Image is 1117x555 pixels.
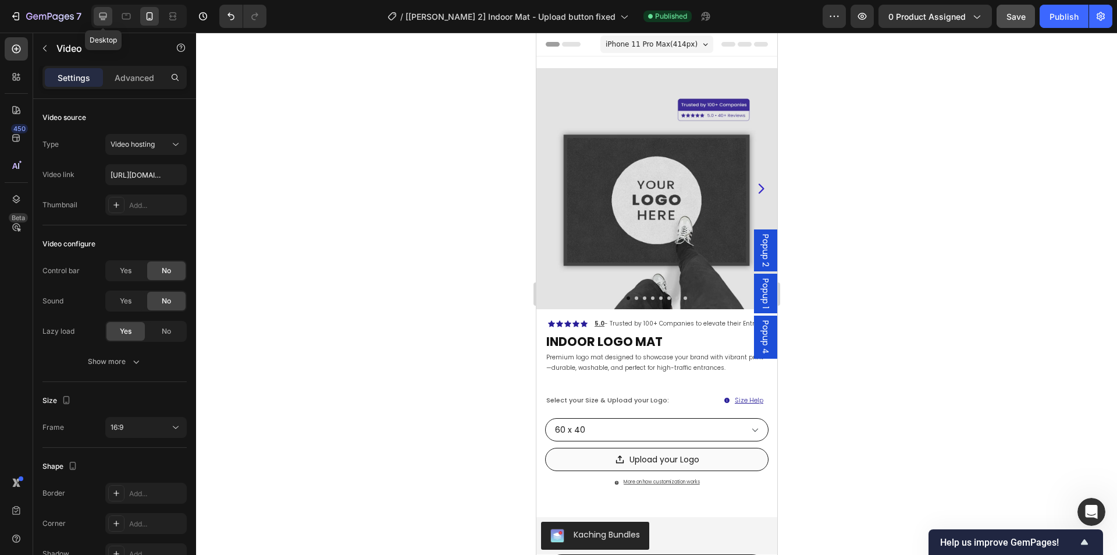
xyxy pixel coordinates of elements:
[42,422,64,433] div: Frame
[42,351,187,372] button: Show more
[105,134,187,155] button: Video hosting
[997,5,1035,28] button: Save
[1006,12,1026,22] span: Save
[888,10,966,23] span: 0 product assigned
[58,72,90,84] p: Settings
[219,5,266,28] div: Undo/Redo
[400,10,403,23] span: /
[42,296,63,306] div: Sound
[42,488,65,499] div: Border
[120,266,131,276] span: Yes
[162,296,171,306] span: No
[105,164,187,185] input: Insert video url here
[129,519,184,529] div: Add...
[5,5,87,28] button: 7
[88,356,142,367] div: Show more
[111,423,123,432] span: 16:9
[1050,10,1079,23] div: Publish
[42,139,59,150] div: Type
[9,213,28,222] div: Beta
[11,124,28,133] div: 450
[129,200,184,211] div: Add...
[655,11,687,22] span: Published
[1077,498,1105,526] iframe: Intercom live chat
[42,200,77,210] div: Thumbnail
[42,393,73,409] div: Size
[162,266,171,276] span: No
[105,417,187,438] button: 16:9
[42,112,86,123] div: Video source
[1040,5,1088,28] button: Publish
[56,41,155,55] p: Video
[42,239,95,249] div: Video configure
[878,5,992,28] button: 0 product assigned
[42,326,74,337] div: Lazy load
[42,169,74,180] div: Video link
[120,296,131,306] span: Yes
[536,33,777,555] iframe: To enrich screen reader interactions, please activate Accessibility in Grammarly extension settings
[42,266,80,276] div: Control bar
[405,10,616,23] span: [[PERSON_NAME] 2] Indoor Mat - Upload button fixed
[162,326,171,337] span: No
[42,459,80,475] div: Shape
[129,489,184,499] div: Add...
[120,326,131,337] span: Yes
[940,537,1077,548] span: Help us improve GemPages!
[115,72,154,84] p: Advanced
[940,535,1091,549] button: Show survey - Help us improve GemPages!
[76,9,81,23] p: 7
[42,518,66,529] div: Corner
[111,140,155,149] span: Video hosting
